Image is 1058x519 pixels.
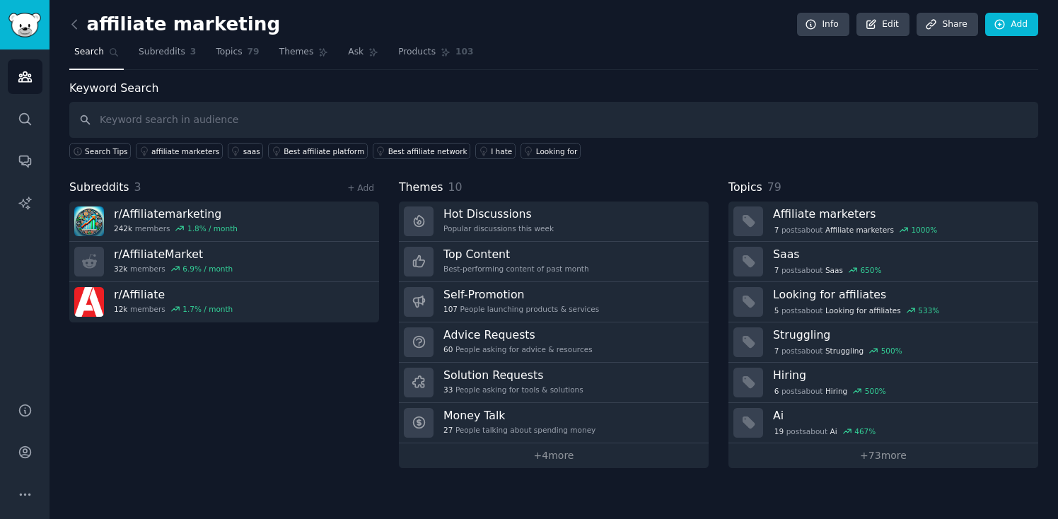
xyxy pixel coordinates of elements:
a: saas [228,143,263,159]
button: Search Tips [69,143,131,159]
h3: Self-Promotion [443,287,599,302]
a: Affiliate marketers7postsaboutAffiliate marketers1000% [728,202,1038,242]
div: members [114,223,238,233]
span: Subreddits [139,46,185,59]
h3: r/ Affiliate [114,287,233,302]
h3: Ai [773,408,1028,423]
span: 5 [774,305,779,315]
span: 7 [774,225,779,235]
span: 79 [248,46,260,59]
div: 500 % [881,346,902,356]
span: Search [74,46,104,59]
span: 7 [774,265,779,275]
a: Themes [274,41,334,70]
a: Money Talk27People talking about spending money [399,403,709,443]
h3: Advice Requests [443,327,593,342]
div: 6.9 % / month [182,264,233,274]
h3: r/ AffiliateMarket [114,247,233,262]
span: 33 [443,385,453,395]
div: 1.7 % / month [182,304,233,314]
div: 1000 % [911,225,937,235]
div: 650 % [860,265,881,275]
div: post s about [773,264,883,276]
a: r/Affiliate12kmembers1.7% / month [69,282,379,322]
a: Hot DiscussionsPopular discussions this week [399,202,709,242]
div: 533 % [918,305,939,315]
span: 3 [190,46,197,59]
img: Affiliate [74,287,104,317]
a: Looking for affiliates5postsaboutLooking for affiliates533% [728,282,1038,322]
a: Share [917,13,977,37]
span: Affiliate marketers [825,225,894,235]
a: affiliate marketers [136,143,223,159]
div: Best affiliate platform [284,146,364,156]
a: Self-Promotion107People launching products & services [399,282,709,322]
span: 242k [114,223,132,233]
h2: affiliate marketing [69,13,280,36]
a: Saas7postsaboutSaas650% [728,242,1038,282]
a: r/Affiliatemarketing242kmembers1.8% / month [69,202,379,242]
img: Affiliatemarketing [74,206,104,236]
div: 1.8 % / month [187,223,238,233]
a: Looking for [521,143,581,159]
div: Looking for [536,146,578,156]
div: People asking for advice & resources [443,344,593,354]
div: Best affiliate network [388,146,467,156]
input: Keyword search in audience [69,102,1038,138]
div: People launching products & services [443,304,599,314]
span: 7 [774,346,779,356]
span: Ask [348,46,364,59]
div: 500 % [865,386,886,396]
label: Keyword Search [69,81,158,95]
div: affiliate marketers [151,146,219,156]
span: Looking for affiliates [825,305,901,315]
span: Themes [399,179,443,197]
a: Best affiliate platform [268,143,367,159]
h3: Looking for affiliates [773,287,1028,302]
a: Hiring6postsaboutHiring500% [728,363,1038,403]
a: Solution Requests33People asking for tools & solutions [399,363,709,403]
span: 6 [774,386,779,396]
a: I hate [475,143,516,159]
h3: Top Content [443,247,589,262]
h3: Money Talk [443,408,595,423]
div: post s about [773,304,941,317]
a: Subreddits3 [134,41,201,70]
h3: Struggling [773,327,1028,342]
h3: r/ Affiliatemarketing [114,206,238,221]
h3: Hiring [773,368,1028,383]
span: Struggling [825,346,864,356]
a: Info [797,13,849,37]
div: post s about [773,425,877,438]
span: Hiring [825,386,847,396]
a: Search [69,41,124,70]
a: Edit [856,13,909,37]
div: saas [243,146,260,156]
div: People asking for tools & solutions [443,385,583,395]
div: post s about [773,344,903,357]
div: post s about [773,385,888,397]
a: Advice Requests60People asking for advice & resources [399,322,709,363]
span: 107 [443,304,458,314]
a: Ai19postsaboutAi467% [728,403,1038,443]
div: I hate [491,146,512,156]
span: Topics [728,179,762,197]
span: 10 [448,180,463,194]
span: 79 [767,180,781,194]
a: Add [985,13,1038,37]
div: post s about [773,223,938,236]
span: 27 [443,425,453,435]
a: Topics79 [211,41,264,70]
a: Best affiliate network [373,143,471,159]
span: 19 [774,426,784,436]
div: members [114,264,233,274]
span: 32k [114,264,127,274]
h3: Saas [773,247,1028,262]
span: Topics [216,46,242,59]
span: Subreddits [69,179,129,197]
span: Search Tips [85,146,128,156]
div: 467 % [854,426,876,436]
span: Themes [279,46,314,59]
span: 3 [134,180,141,194]
span: Saas [825,265,843,275]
